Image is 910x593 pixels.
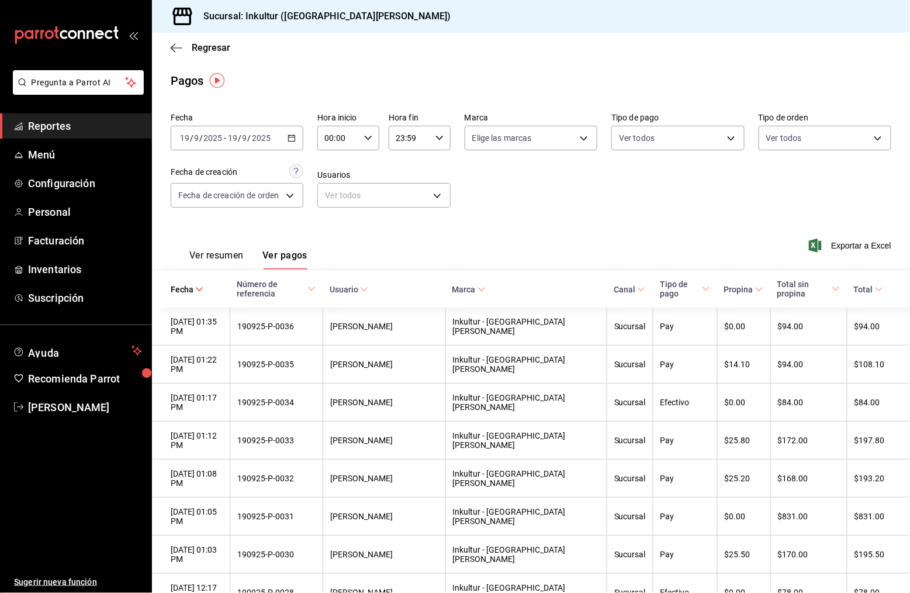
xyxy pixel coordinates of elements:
div: $0.00 [725,322,763,331]
div: $831.00 [854,512,891,521]
div: 190925-P-0033 [237,436,316,445]
div: $168.00 [778,474,840,483]
div: 190925-P-0030 [237,550,316,559]
div: $94.00 [778,322,840,331]
span: Recomienda Parrot [28,371,142,387]
div: $172.00 [778,436,840,445]
div: Inkultur - [GEOGRAPHIC_DATA][PERSON_NAME] [453,431,600,450]
button: Regresar [171,42,230,53]
div: [PERSON_NAME] [330,436,438,445]
span: Total [854,285,883,294]
span: Suscripción [28,290,142,306]
span: Total sin propina [777,280,840,298]
span: / [199,133,203,143]
label: Fecha [171,114,303,122]
button: Ver resumen [189,250,244,270]
span: / [248,133,251,143]
div: $25.50 [725,550,763,559]
div: Inkultur - [GEOGRAPHIC_DATA][PERSON_NAME] [453,355,600,374]
div: [PERSON_NAME] [330,322,438,331]
div: $94.00 [778,360,840,369]
label: Tipo de orden [759,114,891,122]
div: Pay [660,436,710,445]
div: [DATE] 01:12 PM [171,431,223,450]
div: [DATE] 01:05 PM [171,507,223,526]
div: [DATE] 01:35 PM [171,317,223,336]
div: Pay [660,322,710,331]
span: Ver todos [619,132,655,144]
span: / [238,133,241,143]
span: Facturación [28,233,142,249]
h3: Sucursal: Inkultur ([GEOGRAPHIC_DATA][PERSON_NAME]) [194,9,451,23]
span: Ayuda [28,344,127,358]
div: Sucursal [614,360,646,369]
div: Sucursal [614,550,646,559]
div: navigation tabs [189,250,307,270]
label: Hora fin [389,114,451,122]
span: Propina [724,285,763,294]
div: Pagos [171,72,204,89]
span: Tipo de pago [660,280,710,298]
span: Elige las marcas [472,132,532,144]
a: Pregunta a Parrot AI [8,85,144,97]
div: [PERSON_NAME] [330,360,438,369]
div: $0.00 [725,512,763,521]
div: Inkultur - [GEOGRAPHIC_DATA][PERSON_NAME] [453,393,600,412]
div: Sucursal [614,474,646,483]
span: Ver todos [766,132,802,144]
div: $94.00 [854,322,891,331]
div: $193.20 [854,474,891,483]
div: 190925-P-0031 [237,512,316,521]
input: -- [227,133,238,143]
div: $108.10 [854,360,891,369]
div: 190925-P-0032 [237,474,316,483]
button: Exportar a Excel [811,239,891,253]
input: ---- [251,133,271,143]
div: Pay [660,550,710,559]
button: open_drawer_menu [129,30,138,40]
span: Regresar [192,42,230,53]
div: Sucursal [614,398,646,407]
div: Pay [660,512,710,521]
input: -- [242,133,248,143]
span: Número de referencia [237,280,316,298]
div: [PERSON_NAME] [330,398,438,407]
div: [PERSON_NAME] [330,512,438,521]
div: Fecha de creación [171,166,237,178]
span: Menú [28,147,142,163]
label: Hora inicio [317,114,379,122]
div: [DATE] 01:17 PM [171,393,223,412]
div: [DATE] 01:22 PM [171,355,223,374]
div: Inkultur - [GEOGRAPHIC_DATA][PERSON_NAME] [453,469,600,488]
div: [DATE] 01:08 PM [171,469,223,488]
div: Sucursal [614,322,646,331]
span: Configuración [28,175,142,191]
span: Sugerir nueva función [14,576,142,588]
div: 190925-P-0036 [237,322,316,331]
input: -- [193,133,199,143]
label: Tipo de pago [611,114,744,122]
div: Inkultur - [GEOGRAPHIC_DATA][PERSON_NAME] [453,545,600,564]
div: $84.00 [778,398,840,407]
div: $25.80 [725,436,763,445]
span: Usuario [330,285,368,294]
div: $831.00 [778,512,840,521]
button: Ver pagos [262,250,307,270]
span: Fecha [171,285,203,294]
input: ---- [203,133,223,143]
div: $84.00 [854,398,891,407]
div: 190925-P-0034 [237,398,316,407]
div: [PERSON_NAME] [330,474,438,483]
div: [PERSON_NAME] [330,550,438,559]
span: Canal [614,285,645,294]
img: Tooltip marker [210,73,224,88]
div: Inkultur - [GEOGRAPHIC_DATA][PERSON_NAME] [453,317,600,336]
span: Reportes [28,118,142,134]
div: $0.00 [725,398,763,407]
div: Inkultur - [GEOGRAPHIC_DATA][PERSON_NAME] [453,507,600,526]
div: [DATE] 01:03 PM [171,545,223,564]
label: Usuarios [317,171,450,180]
span: Pregunta a Parrot AI [32,77,126,89]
